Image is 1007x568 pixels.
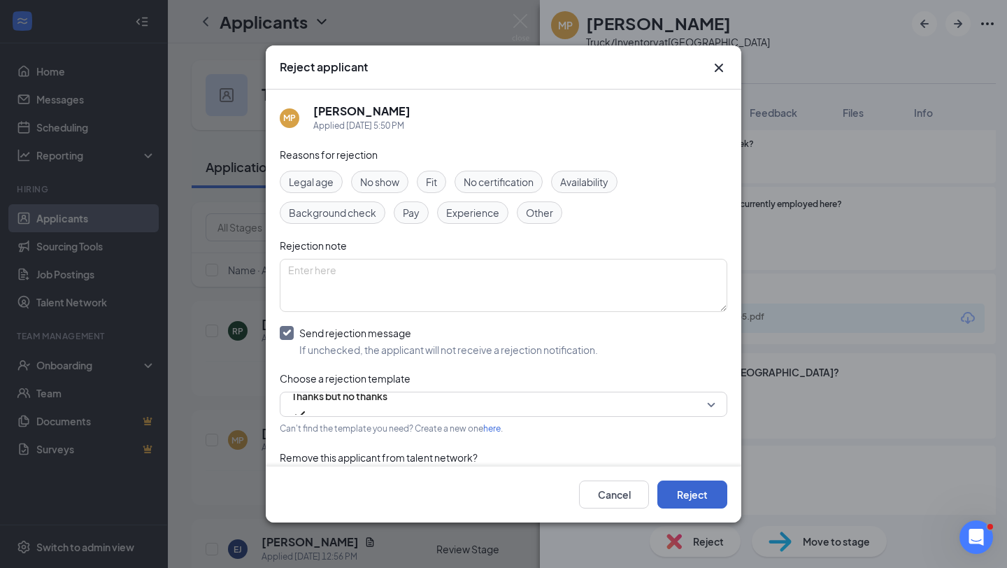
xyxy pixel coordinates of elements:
span: Other [526,205,553,220]
span: Fit [426,174,437,190]
span: Thanks but no thanks [292,385,387,406]
iframe: Intercom live chat [959,520,993,554]
span: Experience [446,205,499,220]
div: MP [283,112,296,124]
span: Availability [560,174,608,190]
span: Pay [403,205,420,220]
button: Cancel [579,481,649,509]
button: Close [710,59,727,76]
span: Can't find the template you need? Create a new one . [280,423,503,434]
span: Legal age [289,174,334,190]
svg: Cross [710,59,727,76]
h3: Reject applicant [280,59,368,75]
div: Applied [DATE] 5:50 PM [313,119,410,133]
span: Remove this applicant from talent network? [280,451,478,464]
h5: [PERSON_NAME] [313,104,410,119]
svg: Checkmark [292,406,308,423]
span: Choose a rejection template [280,372,410,385]
span: No certification [464,174,534,190]
span: Background check [289,205,376,220]
a: here [483,423,501,434]
span: No show [360,174,399,190]
button: Reject [657,481,727,509]
span: Rejection note [280,239,347,252]
span: Reasons for rejection [280,148,378,161]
